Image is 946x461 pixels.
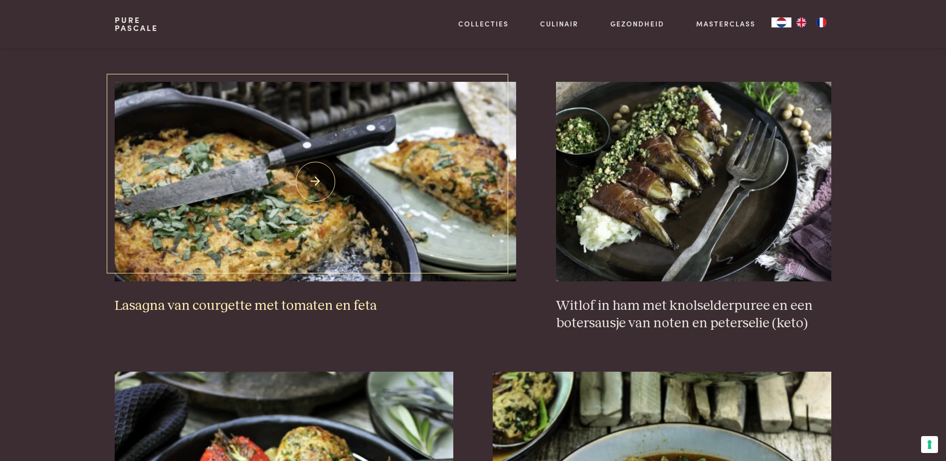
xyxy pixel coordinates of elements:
[696,18,756,29] a: Masterclass
[556,297,831,332] h3: Witlof in ham met knolselderpuree en een botersausje van noten en peterselie (keto)
[458,18,509,29] a: Collecties
[556,82,831,281] img: Witlof in ham met knolselderpuree en een botersausje van noten en peterselie (keto)
[556,82,831,332] a: Witlof in ham met knolselderpuree en een botersausje van noten en peterselie (keto) Witlof in ham...
[115,16,158,32] a: PurePascale
[610,18,664,29] a: Gezondheid
[921,436,938,453] button: Uw voorkeuren voor toestemming voor trackingtechnologieën
[115,82,516,314] a: Lasagna van courgette met tomaten en feta Lasagna van courgette met tomaten en feta
[115,297,516,315] h3: Lasagna van courgette met tomaten en feta
[791,17,811,27] a: EN
[771,17,791,27] a: NL
[115,82,516,281] img: Lasagna van courgette met tomaten en feta
[811,17,831,27] a: FR
[771,17,791,27] div: Language
[540,18,578,29] a: Culinair
[771,17,831,27] aside: Language selected: Nederlands
[791,17,831,27] ul: Language list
